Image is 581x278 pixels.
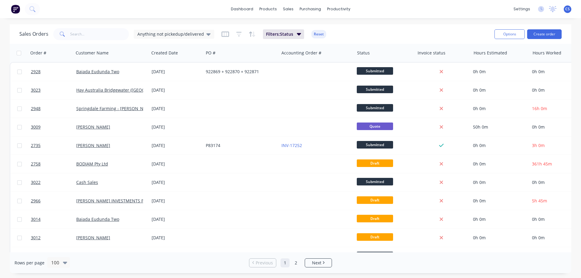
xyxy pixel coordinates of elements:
span: CS [565,6,570,12]
div: purchasing [297,5,324,14]
div: settings [510,5,533,14]
span: 3h 0m [532,142,545,148]
span: Submitted [357,104,393,112]
input: Search... [70,28,129,40]
button: Filters:Status [263,29,304,39]
span: 0h 0m [532,87,545,93]
div: P83174 [206,142,273,149]
div: 0h 0m [473,106,524,112]
div: Hours Worked [533,50,561,56]
img: Factory [11,5,20,14]
div: 0h 0m [473,142,524,149]
span: 0h 0m [532,69,545,74]
ul: Pagination [247,258,334,267]
span: Draft [357,196,393,204]
div: 0h 0m [473,179,524,185]
span: 0h 0m [532,179,545,185]
span: Quote [357,123,393,130]
span: Rows per page [15,260,44,266]
button: Reset [311,30,326,38]
a: 3014 [31,210,76,228]
h1: Sales Orders [19,31,48,37]
a: 2758 [31,155,76,173]
a: dashboard [228,5,256,14]
span: 16h 0m [532,106,547,111]
span: 3012 [31,235,41,241]
a: 2948 [31,100,76,118]
span: 3023 [31,87,41,93]
a: [PERSON_NAME] INVESTMENTS PTY LTD [76,198,157,204]
div: 0h 0m [473,87,524,93]
span: 2928 [31,69,41,75]
a: INV-17252 [281,142,302,148]
a: [PERSON_NAME] [76,124,110,130]
div: Customer Name [76,50,109,56]
span: Submitted [357,252,393,259]
a: 3010 [31,247,76,265]
a: Previous page [249,260,276,266]
span: 3022 [31,179,41,185]
div: [DATE] [152,216,201,222]
span: 2948 [31,106,41,112]
span: 0h 0m [532,235,545,240]
div: Status [357,50,370,56]
div: PO # [206,50,215,56]
a: 2928 [31,63,76,81]
span: Submitted [357,67,393,75]
div: [DATE] [152,198,201,204]
div: [DATE] [152,124,201,130]
span: Filters: Status [266,31,293,37]
a: 2735 [31,136,76,155]
a: Cash Sales [76,179,98,185]
div: 0h 0m [473,69,524,75]
a: 2966 [31,192,76,210]
span: Draft [357,233,393,241]
span: Anything not pickedup/delivered [137,31,204,37]
button: Options [494,29,525,39]
a: Page 1 is your current page [281,258,290,267]
div: [DATE] [152,69,201,75]
div: Created Date [151,50,178,56]
a: Baiada Eudunda Two [76,69,119,74]
a: Hay Australia Bridgewater ([GEOGRAPHIC_DATA]) ([GEOGRAPHIC_DATA]) [76,87,220,93]
a: 3022 [31,173,76,191]
div: 0h 0m [473,216,524,222]
div: [DATE] [152,106,201,112]
a: [PERSON_NAME] [76,142,110,148]
button: Create order [527,29,562,39]
span: 3014 [31,216,41,222]
div: [DATE] [152,87,201,93]
a: 3023 [31,81,76,99]
div: products [256,5,280,14]
span: Draft [357,215,393,222]
a: Next page [305,260,332,266]
div: 50h 0m [473,124,524,130]
div: [DATE] [152,235,201,241]
span: 2735 [31,142,41,149]
div: Order # [30,50,46,56]
div: 0h 0m [473,198,524,204]
span: 3009 [31,124,41,130]
a: [PERSON_NAME] [76,235,110,240]
a: 3012 [31,229,76,247]
div: Invoice status [418,50,445,56]
span: Submitted [357,141,393,149]
div: Hours Estimated [474,50,507,56]
span: Submitted [357,86,393,93]
a: Baiada Eudunda Two [76,216,119,222]
div: 922869 + 922870 + 922871 [206,69,273,75]
div: productivity [324,5,353,14]
span: 2966 [31,198,41,204]
div: [DATE] [152,142,201,149]
div: 0h 0m [473,161,524,167]
div: sales [280,5,297,14]
span: Next [312,260,321,266]
a: Page 2 [291,258,300,267]
span: 5h 45m [532,198,547,204]
span: 361h 45m [532,161,552,167]
span: Submitted [357,178,393,185]
a: 3009 [31,118,76,136]
span: Draft [357,159,393,167]
span: 2758 [31,161,41,167]
span: 0h 0m [532,124,545,130]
